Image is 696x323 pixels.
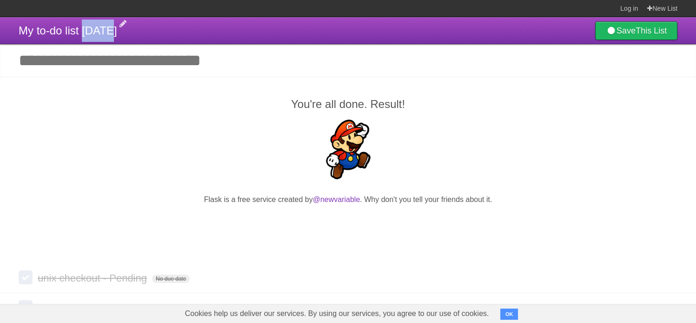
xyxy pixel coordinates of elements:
[19,194,677,205] p: Flask is a free service created by . Why don't you tell your friends about it.
[19,270,33,284] label: Done
[152,275,190,283] span: No due date
[176,304,498,323] span: Cookies help us deliver our services. By using our services, you agree to our use of cookies.
[636,26,667,35] b: This List
[331,217,365,230] iframe: X Post Button
[19,96,677,113] h2: You're all done. Result!
[19,24,117,37] span: My to-do list [DATE]
[318,120,378,179] img: Super Mario
[19,300,33,314] label: Done
[38,272,149,284] span: unix checkout - Pending
[500,309,518,320] button: OK
[595,21,677,40] a: SaveThis List
[313,195,360,203] a: @newvariable
[38,302,165,314] span: complete 3 training courses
